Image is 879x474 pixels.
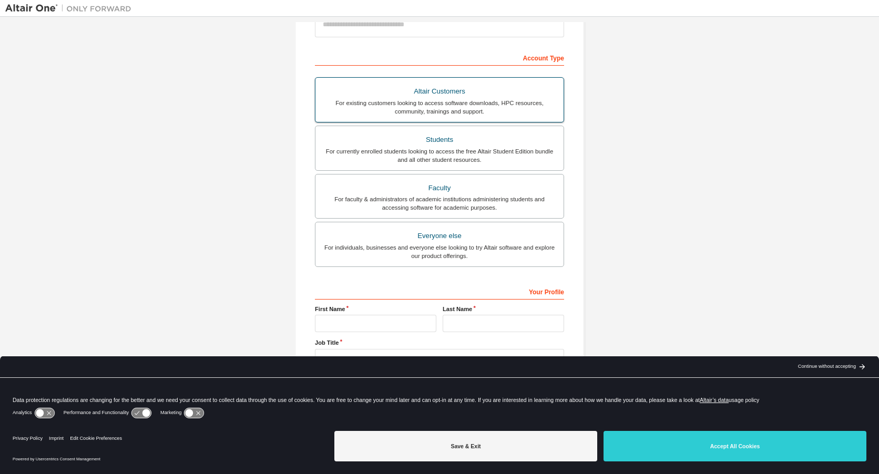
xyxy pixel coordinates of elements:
[322,195,557,212] div: For faculty & administrators of academic institutions administering students and accessing softwa...
[322,147,557,164] div: For currently enrolled students looking to access the free Altair Student Edition bundle and all ...
[443,305,564,313] label: Last Name
[322,132,557,147] div: Students
[315,305,436,313] label: First Name
[315,338,564,347] label: Job Title
[322,99,557,116] div: For existing customers looking to access software downloads, HPC resources, community, trainings ...
[322,84,557,99] div: Altair Customers
[315,49,564,66] div: Account Type
[322,229,557,243] div: Everyone else
[315,283,564,300] div: Your Profile
[322,243,557,260] div: For individuals, businesses and everyone else looking to try Altair software and explore our prod...
[5,3,137,14] img: Altair One
[322,181,557,195] div: Faculty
